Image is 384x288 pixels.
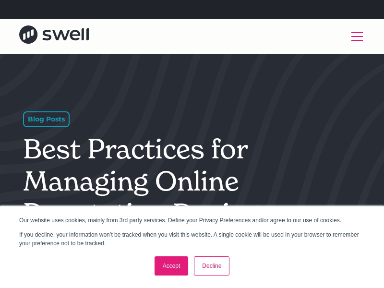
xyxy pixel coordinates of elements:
[155,256,189,276] a: Accept
[23,133,341,262] h1: Best Practices for Managing Online Reputation During Healthcare Crises
[19,25,89,47] a: home
[346,25,365,48] div: menu
[23,111,70,127] div: Blog Posts
[19,216,365,225] p: Our website uses cookies, mainly from 3rd party services. Define your Privacy Preferences and/or ...
[19,230,365,248] p: If you decline, your information won’t be tracked when you visit this website. A single cookie wi...
[194,256,229,276] a: Decline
